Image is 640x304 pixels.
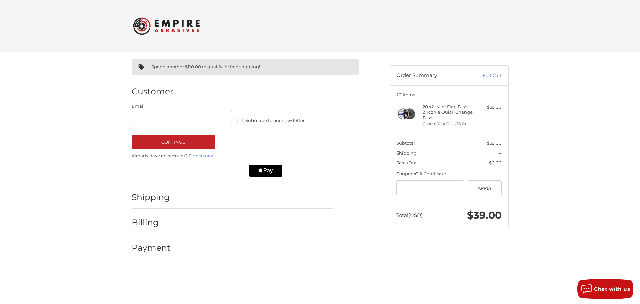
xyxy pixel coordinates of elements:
h2: Billing [132,217,171,228]
div: Coupon/Gift Certificate [396,171,502,177]
p: Already have an account? [132,153,333,159]
span: $0.00 [489,160,502,165]
span: Subtotal [396,140,415,146]
h3: Order Summary [396,72,468,79]
button: Continue [132,135,215,149]
iframe: PayPal-paypal [129,165,183,177]
span: $39.00 [487,140,502,146]
span: Chat with us [594,285,630,293]
button: Apply [468,180,502,195]
span: Spend another $110.00 to qualify for free shipping! [151,64,260,69]
button: Chat with us [577,279,633,299]
input: Gift Certificate or Coupon Code [396,180,464,195]
a: Edit Cart [468,72,502,79]
h2: Payment [132,243,171,253]
li: Choose Your Grit #36 Grit [423,121,474,127]
span: Sales Tax [396,160,416,165]
span: -- [498,150,502,156]
span: Total (USD) [396,212,423,218]
h2: Shipping [132,192,171,202]
span: Shipping [396,150,417,156]
label: Email [132,103,232,110]
a: Sign in now [189,153,214,158]
div: $39.00 [475,104,502,111]
h4: 20 x 2" Mini Flap Disc Zirconia Quick Change Disc [423,104,474,120]
h2: Customer [132,86,173,97]
h3: 20 Items [396,92,502,97]
img: Empire Abrasives [133,13,200,39]
iframe: PayPal-paylater [189,165,243,177]
span: Subscribe to our newsletter. [245,118,306,123]
span: $39.00 [467,209,502,221]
